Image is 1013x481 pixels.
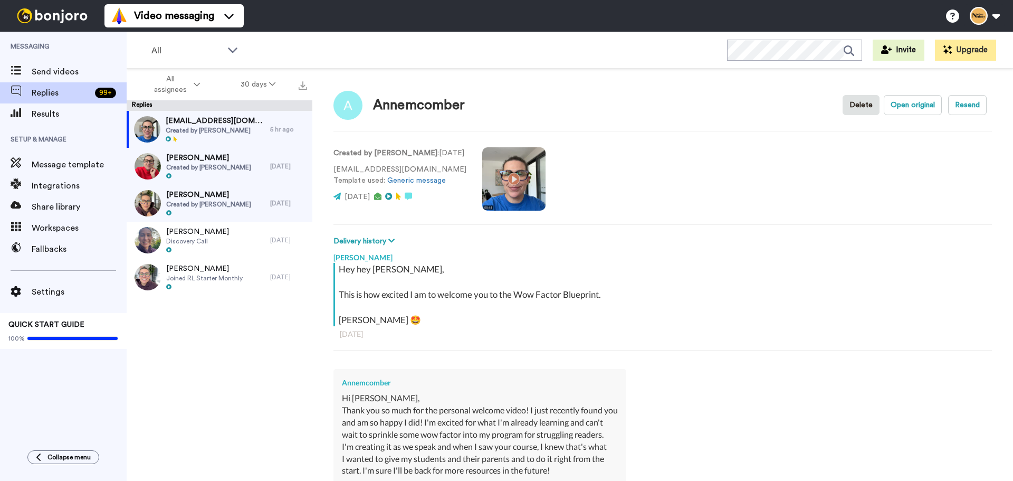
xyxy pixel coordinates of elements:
[127,100,312,111] div: Replies
[95,88,116,98] div: 99 +
[134,8,214,23] span: Video messaging
[221,75,296,94] button: 30 days
[935,40,996,61] button: Upgrade
[270,199,307,208] div: [DATE]
[127,111,312,148] a: [EMAIL_ADDRESS][DOMAIN_NAME]Created by [PERSON_NAME]5 hr ago
[166,237,229,246] span: Discovery Call
[32,243,127,256] span: Fallbacks
[166,126,265,135] span: Created by [PERSON_NAME]
[333,247,992,263] div: [PERSON_NAME]
[873,40,924,61] button: Invite
[295,77,310,92] button: Export all results that match these filters now.
[270,125,307,134] div: 5 hr ago
[166,153,251,163] span: [PERSON_NAME]
[333,235,398,247] button: Delivery history
[166,116,265,126] span: [EMAIL_ADDRESS][DOMAIN_NAME]
[270,273,307,281] div: [DATE]
[47,453,91,461] span: Collapse menu
[127,185,312,222] a: [PERSON_NAME]Created by [PERSON_NAME][DATE]
[333,164,466,186] p: [EMAIL_ADDRESS][DOMAIN_NAME] Template used:
[342,378,618,388] div: Annemcomber
[32,87,91,99] span: Replies
[127,148,312,185] a: [PERSON_NAME]Created by [PERSON_NAME][DATE]
[166,263,243,274] span: [PERSON_NAME]
[8,334,25,343] span: 100%
[111,7,128,24] img: vm-color.svg
[270,236,307,244] div: [DATE]
[135,227,161,253] img: 0d18129b-ed82-474a-a9d5-8c3472604ceb-thumb.jpg
[32,65,127,78] span: Send videos
[32,286,127,298] span: Settings
[387,177,446,184] a: Generic message
[299,81,307,90] img: export.svg
[129,70,221,99] button: All assignees
[270,162,307,171] div: [DATE]
[135,153,161,180] img: bf4f8061-229c-4c6e-8322-3abc7314ea63-thumb.jpg
[166,274,243,282] span: Joined RL Starter Monthly
[27,450,99,464] button: Collapse menu
[134,116,160,143] img: cdbebf08-88e7-43d5-b28f-f29a10175948-thumb.jpg
[32,201,127,213] span: Share library
[166,190,251,200] span: [PERSON_NAME]
[127,259,312,296] a: [PERSON_NAME]Joined RL Starter Monthly[DATE]
[345,193,370,201] span: [DATE]
[166,227,229,237] span: [PERSON_NAME]
[340,329,986,339] div: [DATE]
[32,158,127,171] span: Message template
[135,190,161,216] img: 892c7524-f4c2-4091-8c3b-ba054c0172b1-thumb.jpg
[333,148,466,159] p: : [DATE]
[333,149,437,157] strong: Created by [PERSON_NAME]
[884,95,942,115] button: Open original
[373,98,465,113] div: Annemcomber
[13,8,92,23] img: bj-logo-header-white.svg
[339,263,989,326] div: Hey hey [PERSON_NAME], This is how excited I am to welcome you to the Wow Factor Blueprint. [PERS...
[843,95,880,115] button: Delete
[32,222,127,234] span: Workspaces
[333,91,362,120] img: Image of Annemcomber
[948,95,987,115] button: Resend
[32,108,127,120] span: Results
[8,321,84,328] span: QUICK START GUIDE
[32,180,127,192] span: Integrations
[135,264,161,290] img: 78dade1a-ed26-46f3-8b63-ef3d27e407ce-thumb.jpg
[149,74,192,95] span: All assignees
[151,44,222,57] span: All
[166,200,251,209] span: Created by [PERSON_NAME]
[127,222,312,259] a: [PERSON_NAME]Discovery Call[DATE]
[166,163,251,172] span: Created by [PERSON_NAME]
